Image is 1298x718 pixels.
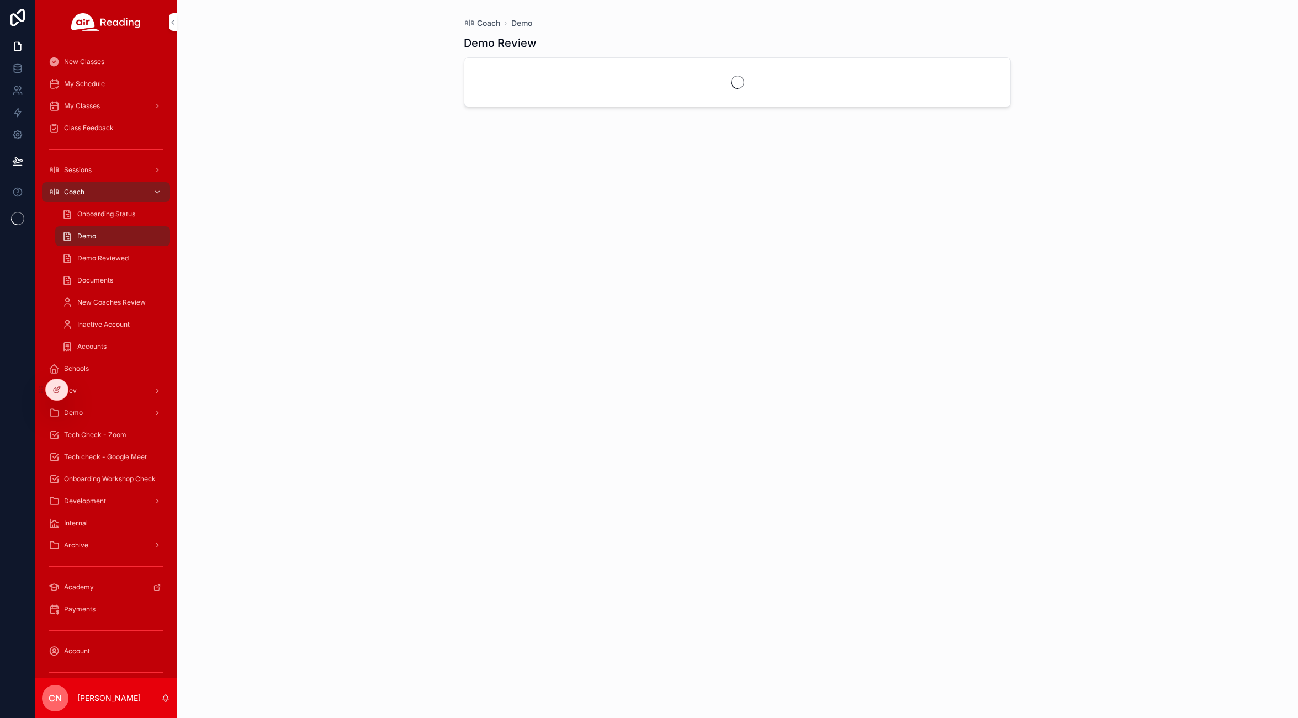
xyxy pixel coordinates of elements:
[42,52,170,72] a: New Classes
[77,232,96,241] span: Demo
[77,693,141,704] p: [PERSON_NAME]
[64,430,126,439] span: Tech Check - Zoom
[77,320,130,329] span: Inactive Account
[35,44,177,678] div: scrollable content
[64,102,100,110] span: My Classes
[77,254,129,263] span: Demo Reviewed
[64,188,84,196] span: Coach
[64,124,114,132] span: Class Feedback
[64,605,96,614] span: Payments
[77,276,113,285] span: Documents
[71,13,141,31] img: App logo
[55,248,170,268] a: Demo Reviewed
[55,204,170,224] a: Onboarding Status
[42,96,170,116] a: My Classes
[511,18,532,29] a: Demo
[64,475,156,483] span: Onboarding Workshop Check
[55,315,170,334] a: Inactive Account
[64,166,92,174] span: Sessions
[464,35,537,51] h1: Demo Review
[42,535,170,555] a: Archive
[64,386,77,395] span: Dev
[64,519,88,528] span: Internal
[55,270,170,290] a: Documents
[42,403,170,423] a: Demo
[42,381,170,401] a: Dev
[42,359,170,379] a: Schools
[64,364,89,373] span: Schools
[64,57,104,66] span: New Classes
[464,18,500,29] a: Coach
[64,408,83,417] span: Demo
[42,491,170,511] a: Development
[64,647,90,656] span: Account
[42,118,170,138] a: Class Feedback
[64,583,94,592] span: Academy
[42,447,170,467] a: Tech check - Google Meet
[55,226,170,246] a: Demo
[42,182,170,202] a: Coach
[42,160,170,180] a: Sessions
[42,577,170,597] a: Academy
[42,513,170,533] a: Internal
[77,210,135,219] span: Onboarding Status
[64,79,105,88] span: My Schedule
[64,453,147,461] span: Tech check - Google Meet
[42,641,170,661] a: Account
[77,298,146,307] span: New Coaches Review
[77,342,107,351] span: Accounts
[64,497,106,506] span: Development
[64,541,88,550] span: Archive
[42,425,170,445] a: Tech Check - Zoom
[477,18,500,29] span: Coach
[42,599,170,619] a: Payments
[55,337,170,357] a: Accounts
[49,692,62,705] span: CN
[55,292,170,312] a: New Coaches Review
[42,74,170,94] a: My Schedule
[42,469,170,489] a: Onboarding Workshop Check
